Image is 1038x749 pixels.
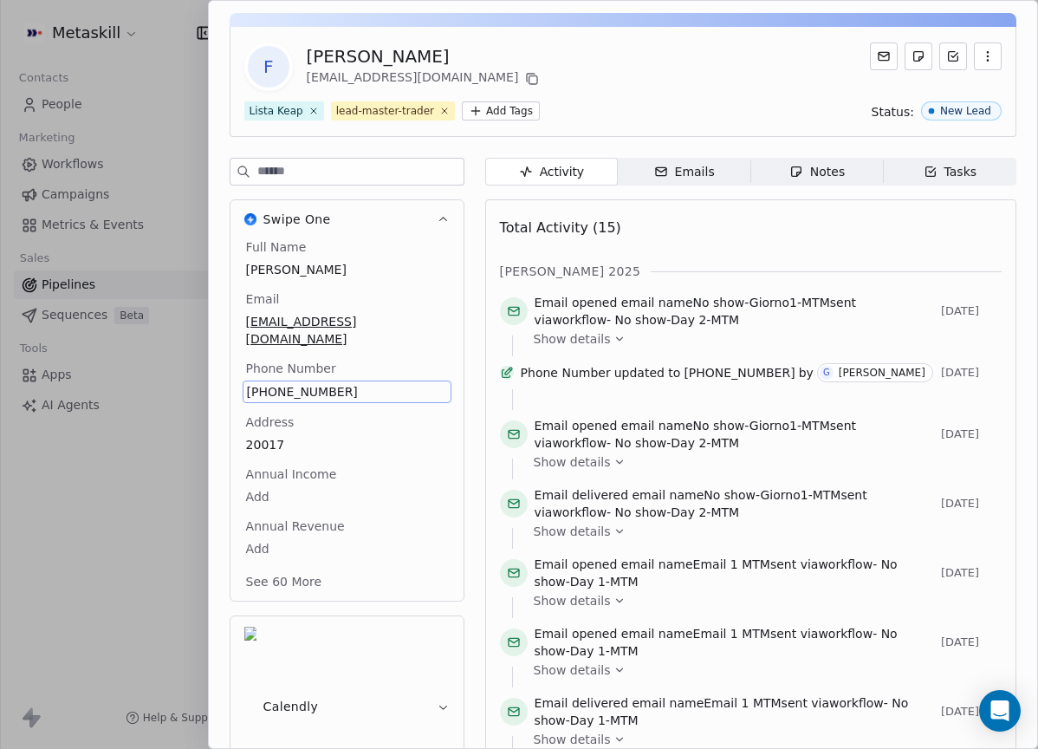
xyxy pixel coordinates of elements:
span: Email opened [535,627,618,641]
span: Annual Income [243,466,341,483]
span: email name sent via workflow - [535,294,934,329]
span: 20017 [246,436,448,453]
span: Annual Revenue [243,518,348,535]
button: Add Tags [462,101,540,120]
div: Swipe OneSwipe One [230,238,464,601]
span: [PERSON_NAME] [246,261,448,278]
span: email name sent via workflow - [535,556,934,590]
a: Show details [534,592,989,609]
span: email name sent via workflow - [535,625,934,660]
span: [PHONE_NUMBER] [247,383,447,401]
span: No show-Day 2-MTM [615,436,740,450]
a: Show details [534,330,989,348]
div: [PERSON_NAME] [839,367,925,379]
div: [PERSON_NAME] [307,44,543,68]
span: Email opened [535,557,618,571]
span: Email delivered [535,488,628,502]
button: See 60 More [236,566,333,597]
span: email name sent via workflow - [535,417,934,452]
span: by [799,364,814,381]
span: Total Activity (15) [500,219,621,236]
span: No show-Giorno1-MTM [704,488,840,502]
span: Show details [534,592,611,609]
span: Email opened [535,419,618,433]
span: Add [246,540,448,557]
span: Address [243,414,298,431]
span: Status: [872,103,914,120]
span: [DATE] [941,304,1002,318]
div: Tasks [924,163,977,181]
a: Show details [534,453,989,471]
span: email name sent via workflow - [535,694,934,729]
span: No show-Giorno1-MTM [693,419,830,433]
span: Calendly [263,698,319,715]
span: [EMAIL_ADDRESS][DOMAIN_NAME] [246,313,448,348]
div: New Lead [940,105,991,117]
span: Email opened [535,296,618,309]
span: Email 1 MTM [693,557,770,571]
div: lead-master-trader [336,103,434,119]
span: Full Name [243,238,310,256]
span: Show details [534,453,611,471]
span: updated to [614,364,681,381]
div: Emails [654,163,715,181]
button: Swipe OneSwipe One [230,200,464,238]
span: [DATE] [941,497,1002,511]
span: Show details [534,523,611,540]
div: [EMAIL_ADDRESS][DOMAIN_NAME] [307,68,543,89]
span: No show-Day 2-MTM [615,505,740,519]
div: Lista Keap [250,103,303,119]
span: [DATE] [941,705,1002,719]
span: Email delivered [535,696,628,710]
span: Phone Number [521,364,611,381]
img: Swipe One [244,213,256,225]
a: Show details [534,661,989,679]
span: Email 1 MTM [693,627,770,641]
span: Phone Number [243,360,340,377]
span: Email 1 MTM [704,696,781,710]
span: No show-Day 2-MTM [615,313,740,327]
span: [DATE] [941,566,1002,580]
div: Notes [789,163,845,181]
a: Show details [534,523,989,540]
span: Show details [534,731,611,748]
span: [DATE] [941,427,1002,441]
span: [PHONE_NUMBER] [684,364,795,381]
span: email name sent via workflow - [535,486,934,521]
div: G [823,366,830,380]
span: No show-Giorno1-MTM [693,296,830,309]
div: Open Intercom Messenger [979,690,1021,732]
span: [PERSON_NAME] 2025 [500,263,641,280]
a: Show details [534,731,989,748]
span: Swipe One [263,211,331,228]
span: F [248,46,289,88]
span: Add [246,488,448,505]
span: [DATE] [941,635,1002,649]
span: Show details [534,330,611,348]
span: [DATE] [941,366,1002,380]
span: Show details [534,661,611,679]
span: Email [243,290,283,308]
